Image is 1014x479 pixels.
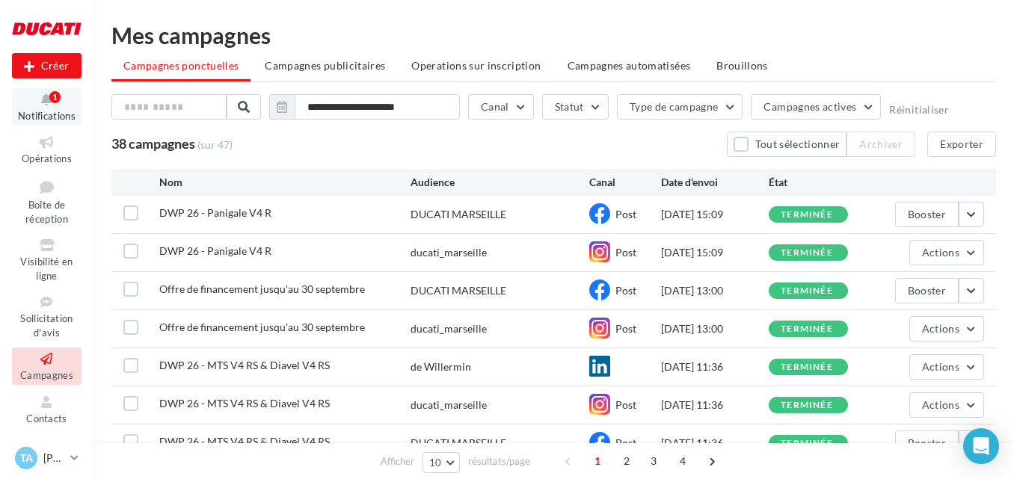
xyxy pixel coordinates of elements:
div: terminée [781,210,833,220]
div: [DATE] 11:36 [661,359,769,374]
button: Exporter [927,132,996,157]
span: Actions [922,246,959,259]
button: Booster [895,430,959,456]
div: Audience [411,175,590,190]
button: Réinitialiser [889,104,949,116]
span: 38 campagnes [111,135,195,152]
a: Contacts [12,391,82,427]
a: Visibilité en ligne [12,234,82,285]
span: Campagnes [20,369,73,381]
span: Campagnes publicitaires [265,59,385,72]
div: [DATE] 11:36 [661,436,769,451]
div: DUCATI MARSEILLE [411,207,506,222]
div: Canal [589,175,661,190]
span: Sollicitation d'avis [20,312,73,339]
span: 3 [642,449,666,473]
a: Opérations [12,131,82,167]
span: Post [615,398,636,411]
div: terminée [781,439,833,448]
div: [DATE] 13:00 [661,321,769,336]
span: TA [20,451,33,466]
span: DWP 26 - MTS V4 RS & Diavel V4 RS [159,435,330,448]
button: 10 [423,452,461,473]
div: terminée [781,248,833,258]
div: Nom [159,175,411,190]
span: Campagnes automatisées [568,59,691,72]
div: [DATE] 11:36 [661,398,769,412]
div: Nouvelle campagne [12,53,82,78]
div: État [769,175,876,190]
div: ducati_marseille [411,398,487,412]
button: Tout sélectionner [727,132,846,157]
span: Offre de financement jusqu'au 30 septembre [159,321,365,333]
div: Mes campagnes [111,24,996,46]
span: Afficher [381,454,414,469]
div: DUCATI MARSEILLE [411,436,506,451]
div: 1 [49,91,61,103]
button: Actions [909,392,984,418]
div: terminée [781,401,833,410]
span: (sur 47) [197,137,233,152]
span: Post [615,246,636,259]
div: [DATE] 15:09 [661,207,769,222]
span: Post [615,436,636,449]
button: Canal [468,94,534,120]
span: DWP 26 - MTS V4 RS & Diavel V4 RS [159,397,330,410]
span: DWP 26 - MTS V4 RS & Diavel V4 RS [159,359,330,371]
span: 2 [615,449,639,473]
div: terminée [781,362,833,372]
span: DWP 26 - Panigale V4 R [159,244,271,257]
span: Actions [922,322,959,335]
button: Actions [909,240,984,265]
span: Post [615,208,636,220]
a: Boîte de réception [12,174,82,229]
button: Créer [12,53,82,78]
div: terminée [781,324,833,334]
span: Visibilité en ligne [20,256,73,282]
button: Booster [895,202,959,227]
div: [DATE] 15:09 [661,245,769,260]
span: Notifications [18,110,76,122]
p: [PERSON_NAME] [43,451,64,466]
div: [DATE] 13:00 [661,283,769,298]
a: Sollicitation d'avis [12,291,82,342]
div: de Willermin [411,359,471,374]
button: Archiver [846,132,915,157]
a: Campagnes [12,347,82,384]
span: Brouillons [716,59,768,72]
span: Post [615,322,636,335]
div: Date d'envoi [661,175,769,190]
span: Offre de financement jusqu'au 30 septembre [159,282,365,295]
button: Notifications 1 [12,88,82,125]
span: 10 [429,457,442,469]
span: Operations sur inscription [411,59,541,72]
span: Actions [922,398,959,411]
button: Booster [895,278,959,303]
button: Actions [909,354,984,380]
button: Actions [909,316,984,342]
span: Post [615,284,636,297]
div: Open Intercom Messenger [963,428,999,464]
span: Contacts [26,412,67,424]
span: DWP 26 - Panigale V4 R [159,206,271,219]
span: Opérations [22,152,72,164]
span: Actions [922,360,959,373]
span: 4 [671,449,695,473]
div: ducati_marseille [411,245,487,260]
a: TA [PERSON_NAME] [12,444,82,472]
button: Statut [542,94,609,120]
span: 1 [586,449,609,473]
div: terminée [781,286,833,296]
span: Campagnes actives [763,100,856,113]
div: DUCATI MARSEILLE [411,283,506,298]
div: ducati_marseille [411,321,487,336]
span: résultats/page [468,454,530,469]
button: Type de campagne [617,94,743,120]
button: Campagnes actives [751,94,881,120]
span: Boîte de réception [25,199,68,225]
